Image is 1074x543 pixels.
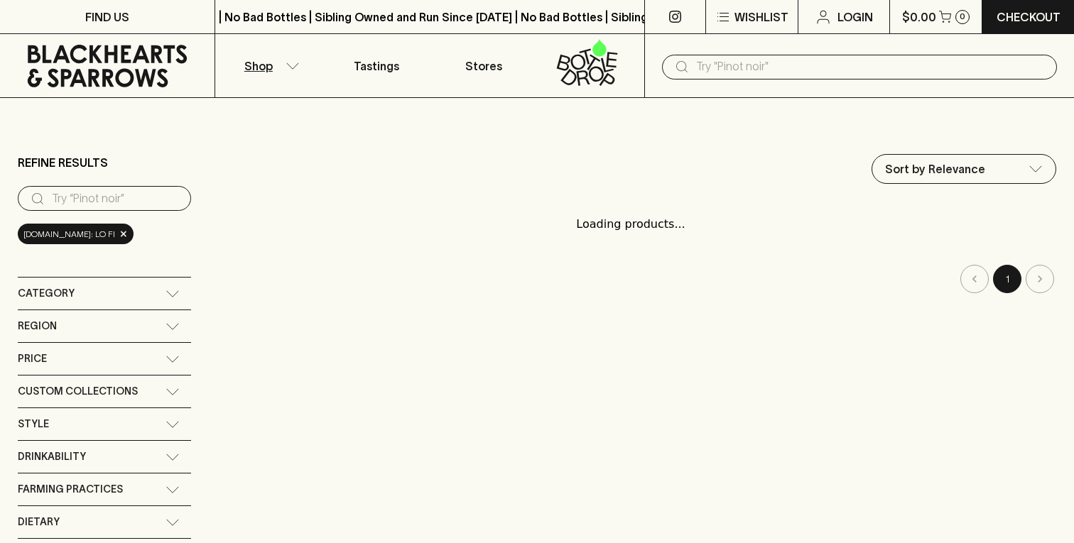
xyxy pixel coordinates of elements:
[18,481,123,498] span: Farming Practices
[997,9,1061,26] p: Checkout
[244,57,273,75] p: Shop
[205,202,1056,247] div: Loading products...
[85,9,129,26] p: FIND US
[696,55,1046,78] input: Try "Pinot noir"
[993,265,1021,293] button: page 1
[960,13,965,21] p: 0
[119,226,128,241] span: ×
[18,278,191,309] div: Category
[18,154,108,171] p: Refine Results
[18,506,191,538] div: Dietary
[18,310,191,342] div: Region
[354,57,399,75] p: Tastings
[205,265,1056,293] nav: pagination navigation
[902,9,936,26] p: $0.00
[18,513,60,531] span: Dietary
[18,350,47,368] span: Price
[18,473,191,505] div: Farming Practices
[734,9,788,26] p: Wishlist
[465,57,502,75] p: Stores
[872,155,1056,183] div: Sort by Relevance
[18,448,86,466] span: Drinkability
[18,343,191,375] div: Price
[837,9,873,26] p: Login
[885,160,985,177] p: Sort by Relevance
[18,317,57,335] span: Region
[23,227,115,241] span: [DOMAIN_NAME]: Lo Fi
[215,34,322,97] button: Shop
[18,375,191,407] div: Custom Collections
[322,34,430,97] a: Tastings
[18,383,138,400] span: Custom Collections
[18,408,191,440] div: Style
[18,415,49,433] span: Style
[18,285,75,302] span: Category
[430,34,537,97] a: Stores
[52,187,180,210] input: Try “Pinot noir”
[18,441,191,473] div: Drinkability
